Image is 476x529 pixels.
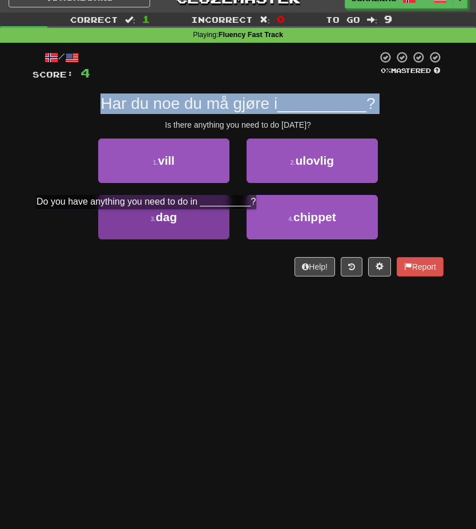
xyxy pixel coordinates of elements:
span: ulovlig [296,154,334,167]
button: 1.vill [98,139,229,183]
div: Mastered [377,66,443,75]
strong: Fluency Fast Track [219,31,283,39]
span: __________ [277,95,366,112]
span: To go [326,15,360,25]
span: 0 % [381,67,391,74]
button: 4.chippet [247,195,378,239]
span: 4 [80,66,90,80]
span: ? [366,95,376,112]
small: 4 . [288,215,293,222]
span: : [260,15,270,23]
span: vill [158,154,175,167]
button: 3.dag [98,195,229,239]
button: Report [397,257,443,276]
span: : [125,15,135,23]
div: / [33,51,90,65]
button: Help! [295,257,335,276]
button: 2.ulovlig [247,139,378,183]
span: chippet [293,210,336,223]
span: Score: [33,70,74,79]
div: Is there anything you need to do [DATE]? [33,119,443,131]
span: : [367,15,377,23]
span: Correct [70,15,118,25]
span: dag [156,210,177,223]
span: 9 [384,13,392,25]
small: 2 . [291,159,296,166]
span: Incorrect [191,15,253,25]
small: 1 . [153,159,158,166]
span: Har du noe du må gjøre i [100,95,277,112]
span: 1 [142,13,150,25]
small: 3 . [151,215,156,222]
button: Round history (alt+y) [341,257,362,276]
span: 0 [277,13,285,25]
